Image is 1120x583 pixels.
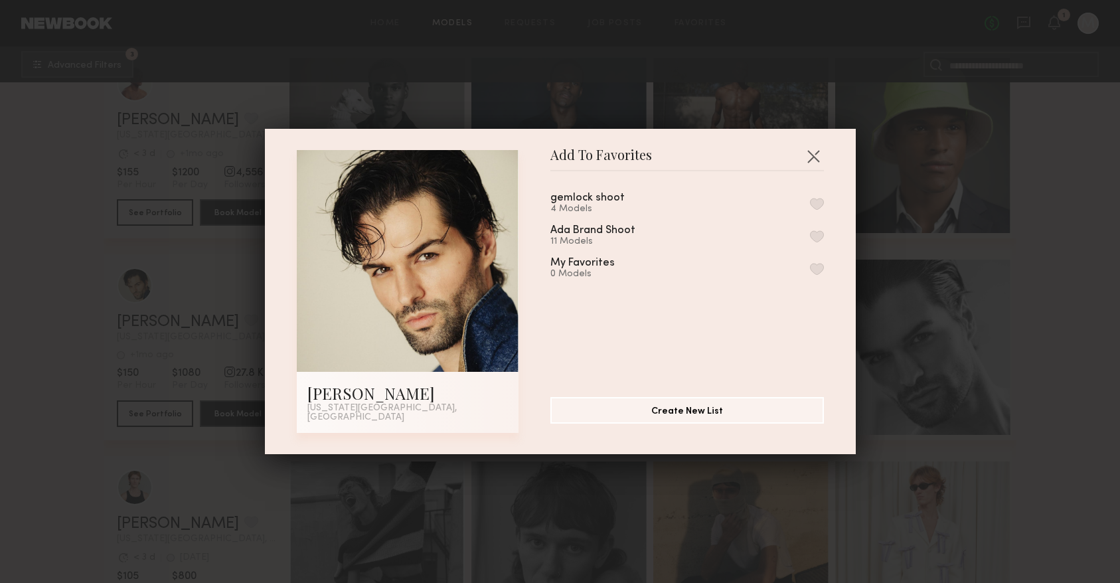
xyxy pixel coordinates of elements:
div: [US_STATE][GEOGRAPHIC_DATA], [GEOGRAPHIC_DATA] [307,404,508,422]
span: Add To Favorites [550,150,652,170]
div: 0 Models [550,269,647,280]
div: Ada Brand Shoot [550,225,635,236]
div: [PERSON_NAME] [307,382,508,404]
div: gemlock shoot [550,193,625,204]
button: Close [803,145,824,167]
div: My Favorites [550,258,615,269]
div: 4 Models [550,204,657,214]
button: Create New List [550,397,824,424]
div: 11 Models [550,236,667,247]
